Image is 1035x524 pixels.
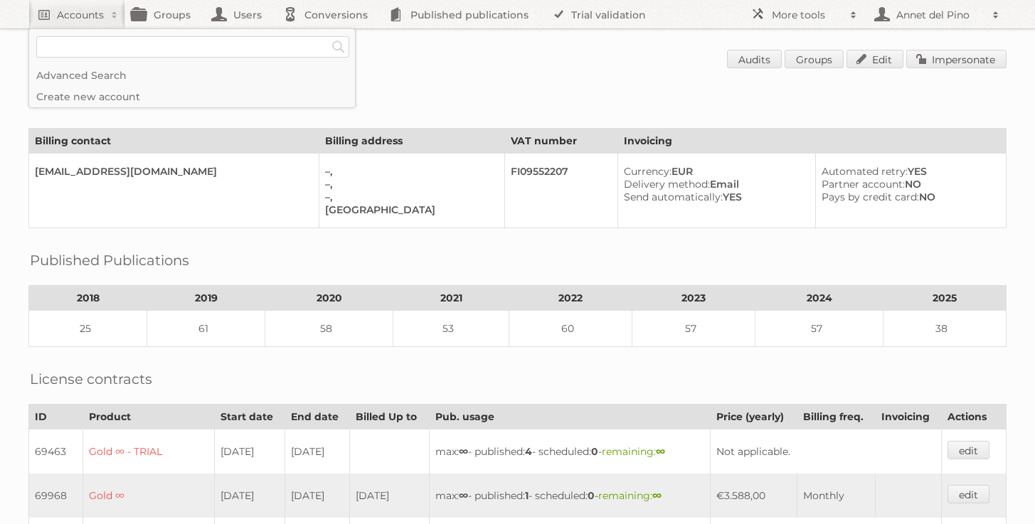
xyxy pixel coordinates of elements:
strong: ∞ [656,445,665,458]
td: [DATE] [214,429,285,474]
div: [GEOGRAPHIC_DATA] [325,203,493,216]
th: Billing address [319,129,504,154]
div: [EMAIL_ADDRESS][DOMAIN_NAME] [35,165,307,178]
th: 2020 [265,286,393,311]
th: Start date [214,405,285,429]
h1: Account 61288: Kokkolan Halpa-Halli Oy [28,50,1007,71]
td: max: - published: - scheduled: - [429,474,710,518]
td: [DATE] [349,474,429,518]
th: 2022 [509,286,632,311]
span: Pays by credit card: [822,191,919,203]
a: edit [948,441,989,459]
h2: Published Publications [30,250,189,271]
a: Edit [846,50,903,68]
strong: ∞ [652,489,662,502]
a: Impersonate [906,50,1007,68]
th: End date [285,405,349,429]
span: remaining: [598,489,662,502]
th: Billing contact [29,129,319,154]
td: 60 [509,311,632,347]
span: Delivery method: [624,178,710,191]
td: 58 [265,311,393,347]
th: Invoicing [876,405,941,429]
td: FI09552207 [504,154,618,228]
strong: ∞ [459,489,468,502]
a: Groups [785,50,844,68]
strong: 0 [588,489,595,502]
td: [DATE] [285,429,349,474]
th: Pub. usage [429,405,710,429]
td: 61 [147,311,265,347]
td: 25 [29,311,147,347]
td: 38 [883,311,1006,347]
td: 57 [632,311,755,347]
th: Billed Up to [349,405,429,429]
a: edit [948,485,989,503]
th: 2025 [883,286,1006,311]
th: ID [29,405,83,429]
span: Send automatically: [624,191,723,203]
span: remaining: [602,445,665,458]
div: NO [822,178,994,191]
div: NO [822,191,994,203]
td: 69463 [29,429,83,474]
th: 2023 [632,286,755,311]
th: Invoicing [618,129,1007,154]
th: 2018 [29,286,147,311]
strong: 4 [525,445,532,458]
div: –, [325,165,493,178]
td: Not applicable. [710,429,941,474]
strong: 0 [591,445,598,458]
div: –, [325,191,493,203]
div: –, [325,178,493,191]
h2: More tools [772,8,843,22]
th: Product [83,405,215,429]
h2: Accounts [57,8,104,22]
td: max: - published: - scheduled: - [429,429,710,474]
div: Email [624,178,803,191]
th: 2021 [393,286,509,311]
td: Gold ∞ - TRIAL [83,429,215,474]
h2: License contracts [30,368,152,390]
strong: 1 [525,489,529,502]
strong: ∞ [459,445,468,458]
h2: Annet del Pino [893,8,985,22]
td: Gold ∞ [83,474,215,518]
span: Partner account: [822,178,905,191]
td: 57 [755,311,883,347]
div: YES [822,165,994,178]
th: Billing freq. [797,405,876,429]
th: VAT number [504,129,618,154]
div: EUR [624,165,803,178]
td: 69968 [29,474,83,518]
td: €3.588,00 [710,474,797,518]
td: [DATE] [214,474,285,518]
th: 2024 [755,286,883,311]
th: Price (yearly) [710,405,797,429]
th: 2019 [147,286,265,311]
a: Audits [727,50,782,68]
span: Currency: [624,165,672,178]
span: Automated retry: [822,165,908,178]
input: Search [328,36,349,58]
div: YES [624,191,803,203]
a: Create new account [29,86,355,107]
td: [DATE] [285,474,349,518]
a: Advanced Search [29,65,355,86]
td: Monthly [797,474,876,518]
td: 53 [393,311,509,347]
th: Actions [941,405,1006,429]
